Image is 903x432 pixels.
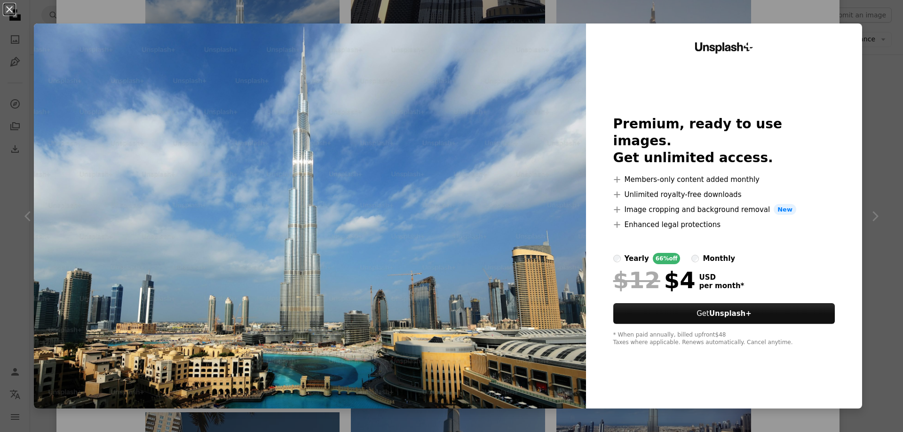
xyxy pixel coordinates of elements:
h2: Premium, ready to use images. Get unlimited access. [613,116,835,166]
li: Image cropping and background removal [613,204,835,215]
span: per month * [699,282,745,290]
span: USD [699,273,745,282]
div: yearly [625,253,649,264]
div: $4 [613,268,696,292]
strong: Unsplash+ [709,309,752,318]
div: 66% off [653,253,681,264]
span: $12 [613,268,660,292]
div: * When paid annually, billed upfront $48 Taxes where applicable. Renews automatically. Cancel any... [613,331,835,346]
li: Enhanced legal protections [613,219,835,230]
div: monthly [703,253,735,264]
button: GetUnsplash+ [613,303,835,324]
li: Members-only content added monthly [613,174,835,185]
input: monthly [691,255,699,262]
input: yearly66%off [613,255,621,262]
span: New [774,204,796,215]
li: Unlimited royalty-free downloads [613,189,835,200]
